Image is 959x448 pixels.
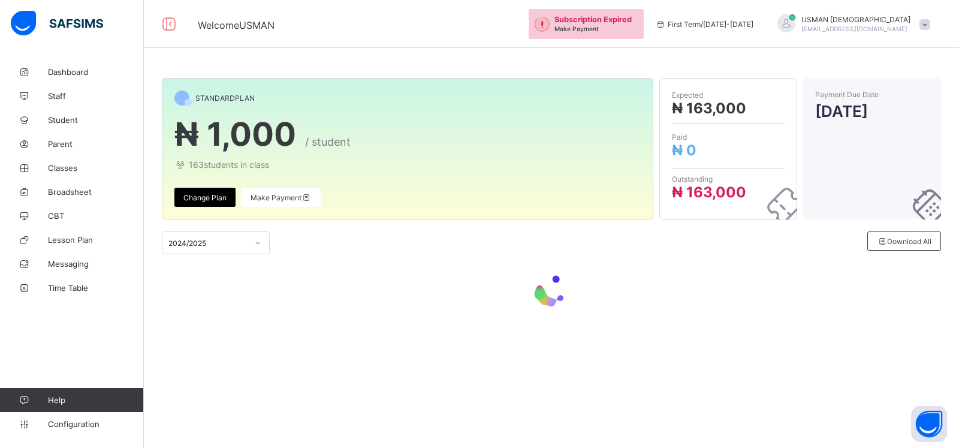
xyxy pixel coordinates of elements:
[251,193,312,202] span: Make Payment
[801,15,910,24] span: USMAN [DEMOGRAPHIC_DATA]
[48,139,144,149] span: Parent
[672,133,785,142] span: Paid
[48,419,143,429] span: Configuration
[174,115,296,154] span: ₦ 1,000
[554,25,599,32] span: Make Payment
[48,163,144,173] span: Classes
[48,283,144,293] span: Time Table
[554,15,632,24] span: Subscription Expired
[656,20,753,29] span: session/term information
[535,17,550,32] img: outstanding-1.146d663e52f09953f639664a84e30106.svg
[672,100,746,117] span: ₦ 163,000
[48,235,144,245] span: Lesson Plan
[48,91,144,101] span: Staff
[48,187,144,197] span: Broadsheet
[48,395,143,405] span: Help
[877,237,931,246] span: Download All
[11,11,103,36] img: safsims
[672,175,785,184] span: Outstanding
[801,25,907,32] span: [EMAIL_ADDRESS][DOMAIN_NAME]
[48,67,144,77] span: Dashboard
[198,19,275,31] span: Welcome USMAN
[911,406,947,442] button: Open asap
[815,102,929,121] span: [DATE]
[48,259,144,269] span: Messaging
[183,193,227,202] span: Change Plan
[195,94,255,103] span: STANDARD PLAN
[168,239,248,248] div: 2024/2025
[174,160,641,170] span: 163 students in class
[765,14,936,34] div: USMANMUHAMMAD
[48,115,144,125] span: Student
[672,142,696,159] span: ₦ 0
[672,184,746,201] span: ₦ 163,000
[672,91,785,100] span: Expected
[815,90,929,99] span: Payment Due Date
[305,136,351,148] span: / student
[48,211,144,221] span: CBT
